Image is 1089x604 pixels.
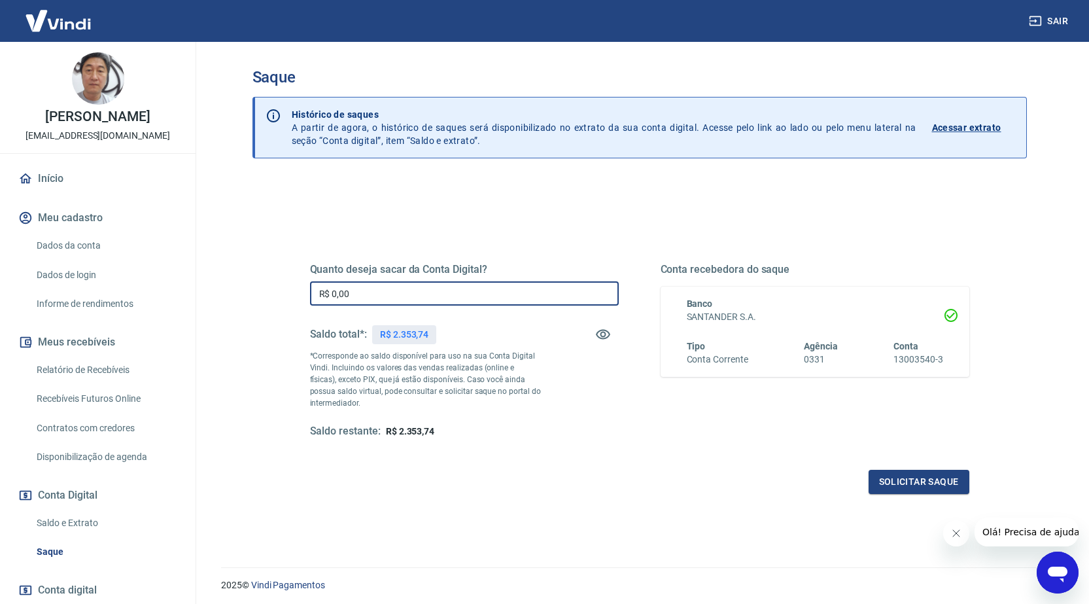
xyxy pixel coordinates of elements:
[975,518,1079,546] iframe: Mensagem da empresa
[687,310,943,324] h6: SANTANDER S.A.
[943,520,969,546] iframe: Fechar mensagem
[8,9,110,20] span: Olá! Precisa de ajuda?
[16,481,180,510] button: Conta Digital
[804,353,838,366] h6: 0331
[292,108,916,147] p: A partir de agora, o histórico de saques será disponibilizado no extrato da sua conta digital. Ac...
[31,539,180,565] a: Saque
[310,263,619,276] h5: Quanto deseja sacar da Conta Digital?
[386,426,434,436] span: R$ 2.353,74
[292,108,916,121] p: Histórico de saques
[31,357,180,383] a: Relatório de Recebíveis
[31,415,180,442] a: Contratos com credores
[310,425,381,438] h5: Saldo restante:
[72,52,124,105] img: 1fb4290f-8ef5-4951-bdb5-a42f20fbef56.jpeg
[16,1,101,41] img: Vindi
[893,353,943,366] h6: 13003540-3
[893,341,918,351] span: Conta
[687,353,748,366] h6: Conta Corrente
[251,580,325,590] a: Vindi Pagamentos
[687,341,706,351] span: Tipo
[310,350,542,409] p: *Corresponde ao saldo disponível para uso na sua Conta Digital Vindi. Incluindo os valores das ve...
[1037,552,1079,594] iframe: Botão para abrir a janela de mensagens
[31,291,180,317] a: Informe de rendimentos
[45,110,150,124] p: [PERSON_NAME]
[31,385,180,412] a: Recebíveis Futuros Online
[687,298,713,309] span: Banco
[38,581,97,599] span: Conta digital
[26,129,170,143] p: [EMAIL_ADDRESS][DOMAIN_NAME]
[16,328,180,357] button: Meus recebíveis
[252,68,1027,86] h3: Saque
[221,578,1058,592] p: 2025 ©
[932,108,1016,147] a: Acessar extrato
[16,164,180,193] a: Início
[661,263,969,276] h5: Conta recebedora do saque
[310,328,367,341] h5: Saldo total*:
[31,232,180,259] a: Dados da conta
[932,121,1001,134] p: Acessar extrato
[380,328,428,342] p: R$ 2.353,74
[804,341,838,351] span: Agência
[1026,9,1073,33] button: Sair
[31,510,180,537] a: Saldo e Extrato
[16,204,180,232] button: Meu cadastro
[869,470,969,494] button: Solicitar saque
[31,444,180,471] a: Disponibilização de agenda
[31,262,180,289] a: Dados de login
